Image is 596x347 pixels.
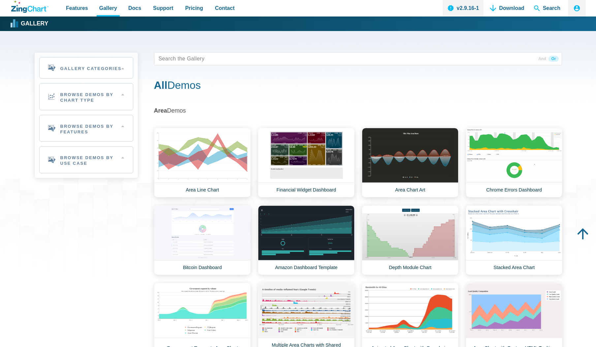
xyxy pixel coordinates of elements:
[40,115,133,142] h2: Browse Demos By Features
[549,56,558,62] span: Or
[154,107,562,115] h2: Demos
[362,128,458,197] a: Area Chart Art
[154,107,167,114] strong: Area
[11,19,48,29] a: Gallery
[40,147,133,173] h2: Browse Demos By Use Case
[185,4,203,13] span: Pricing
[66,4,88,13] span: Features
[258,205,355,275] a: Amazon Dashboard Template
[154,128,251,197] a: Area Line Chart
[154,79,562,93] h1: Demos
[153,4,173,13] span: Support
[258,128,355,197] a: Financial Widget Dashboard
[11,1,48,13] a: ZingChart Logo. Click to return to the homepage
[99,4,117,13] span: Gallery
[154,205,251,275] a: Bitcoin Dashboard
[40,84,133,110] h2: Browse Demos By Chart Type
[154,79,168,91] strong: All
[40,57,133,78] h2: Gallery Categories
[362,205,458,275] a: Depth Module Chart
[215,4,235,13] span: Contact
[466,205,562,275] a: Stacked Area Chart
[128,4,141,13] span: Docs
[536,56,549,62] span: And
[21,21,48,27] strong: Gallery
[466,128,562,197] a: Chrome Errors Dashboard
